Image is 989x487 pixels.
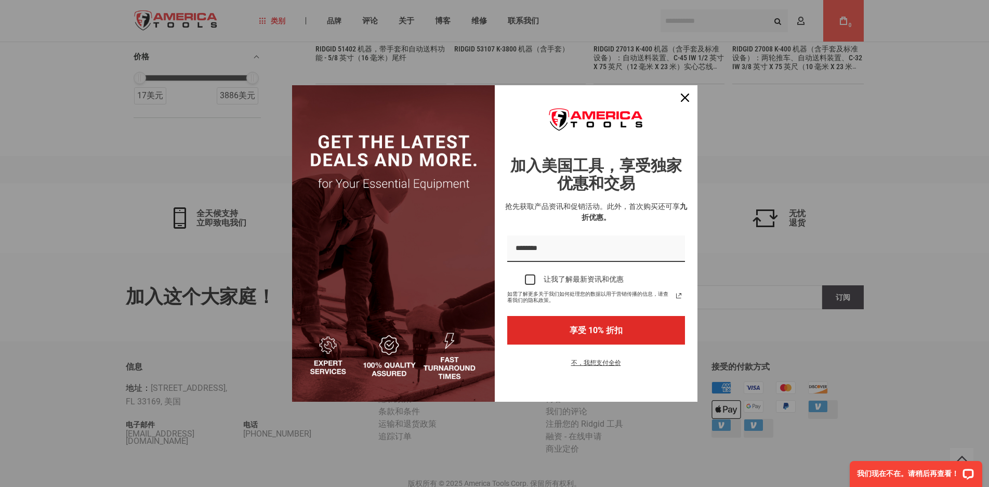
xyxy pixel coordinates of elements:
[672,289,685,302] svg: 链接图标
[571,202,629,210] font: 促销活动。此外，
[571,359,621,366] font: 不，我想支付全价
[843,454,989,487] iframe: LiveChat 聊天小部件
[582,202,687,221] font: 九折优惠。
[672,85,697,110] button: 关闭
[507,235,685,262] input: 电子邮件字段
[629,202,680,210] font: 首次购买还可享
[544,275,624,283] font: 让我了解最新资讯和优惠
[507,291,668,303] font: 如需了解更多关于我们如何处理您的数据以用于营销传播的信息，请查看我们的隐私政策。
[563,357,629,375] button: 不，我想支付全价
[570,325,623,335] font: 享受 10% 折扣
[672,289,685,302] a: 阅读我们的隐私政策
[507,316,685,345] button: 享受 10% 折扣
[510,156,682,193] font: 加入美国工具，享受独家优惠和交易
[681,94,689,102] svg: 关闭图标
[505,202,571,210] font: 抢先获取产品资讯和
